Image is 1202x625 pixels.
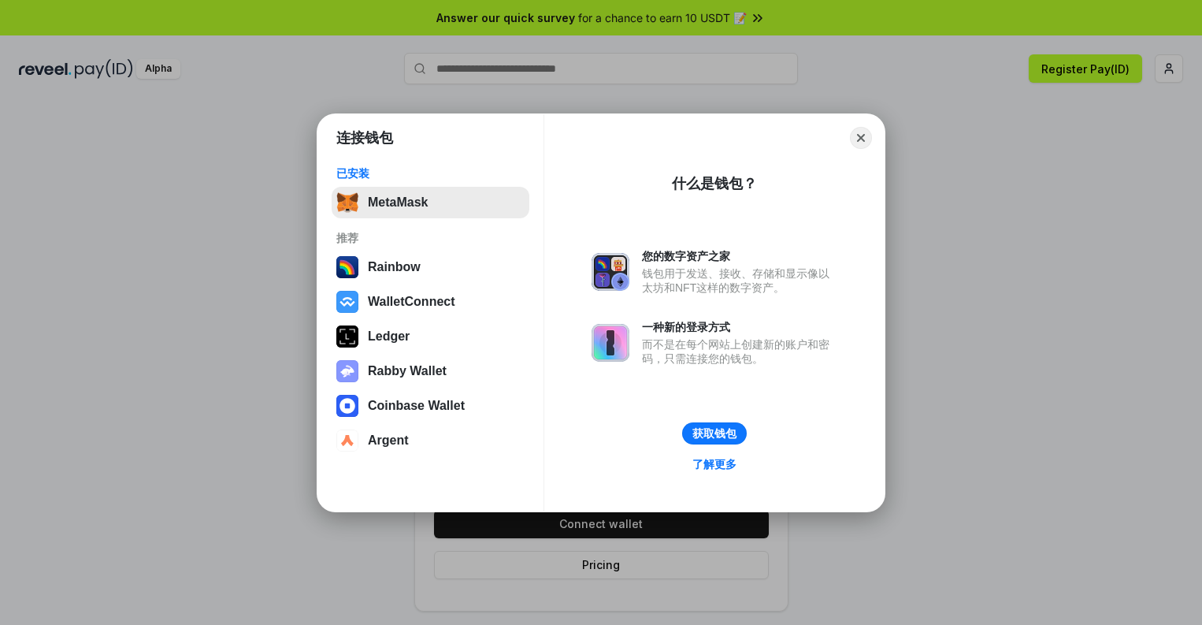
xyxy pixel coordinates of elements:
div: Rabby Wallet [368,364,447,378]
a: 了解更多 [683,454,746,474]
button: MetaMask [332,187,529,218]
h1: 连接钱包 [336,128,393,147]
div: 而不是在每个网站上创建新的账户和密码，只需连接您的钱包。 [642,337,837,366]
img: svg+xml,%3Csvg%20fill%3D%22none%22%20height%3D%2233%22%20viewBox%3D%220%200%2035%2033%22%20width%... [336,192,358,214]
div: 钱包用于发送、接收、存储和显示像以太坊和NFT这样的数字资产。 [642,266,837,295]
button: 获取钱包 [682,422,747,445]
img: svg+xml,%3Csvg%20width%3D%2228%22%20height%3D%2228%22%20viewBox%3D%220%200%2028%2028%22%20fill%3D... [336,291,358,313]
div: Coinbase Wallet [368,399,465,413]
img: svg+xml,%3Csvg%20xmlns%3D%22http%3A%2F%2Fwww.w3.org%2F2000%2Fsvg%22%20fill%3D%22none%22%20viewBox... [336,360,358,382]
img: svg+xml,%3Csvg%20xmlns%3D%22http%3A%2F%2Fwww.w3.org%2F2000%2Fsvg%22%20width%3D%2228%22%20height%3... [336,326,358,348]
div: Rainbow [368,260,421,274]
div: 什么是钱包？ [672,174,757,193]
img: svg+xml,%3Csvg%20xmlns%3D%22http%3A%2F%2Fwww.w3.org%2F2000%2Fsvg%22%20fill%3D%22none%22%20viewBox... [592,253,629,291]
button: Argent [332,425,529,456]
div: 了解更多 [692,457,736,471]
div: 获取钱包 [692,426,736,441]
div: 您的数字资产之家 [642,249,837,263]
div: 推荐 [336,231,525,245]
button: Close [850,127,872,149]
img: svg+xml,%3Csvg%20width%3D%2228%22%20height%3D%2228%22%20viewBox%3D%220%200%2028%2028%22%20fill%3D... [336,395,358,417]
div: 一种新的登录方式 [642,320,837,334]
button: Ledger [332,321,529,352]
button: Rabby Wallet [332,355,529,387]
img: svg+xml,%3Csvg%20xmlns%3D%22http%3A%2F%2Fwww.w3.org%2F2000%2Fsvg%22%20fill%3D%22none%22%20viewBox... [592,324,629,362]
button: Rainbow [332,251,529,283]
div: WalletConnect [368,295,455,309]
img: svg+xml,%3Csvg%20width%3D%22120%22%20height%3D%22120%22%20viewBox%3D%220%200%20120%20120%22%20fil... [336,256,358,278]
button: Coinbase Wallet [332,390,529,422]
div: Argent [368,433,409,448]
img: svg+xml,%3Csvg%20width%3D%2228%22%20height%3D%2228%22%20viewBox%3D%220%200%2028%2028%22%20fill%3D... [336,430,358,452]
div: MetaMask [368,195,428,210]
div: Ledger [368,329,410,344]
button: WalletConnect [332,286,529,318]
div: 已安装 [336,166,525,180]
